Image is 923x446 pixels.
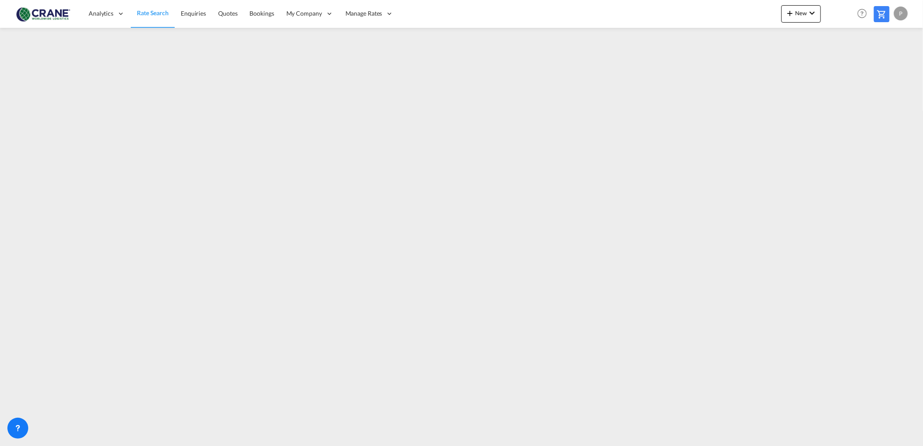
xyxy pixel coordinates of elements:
span: My Company [286,9,322,18]
span: Analytics [89,9,113,18]
span: Help [855,6,870,21]
span: Quotes [218,10,237,17]
span: Bookings [250,10,274,17]
span: Rate Search [137,9,169,17]
button: icon-plus 400-fgNewicon-chevron-down [781,5,821,23]
span: New [785,10,817,17]
img: 374de710c13411efa3da03fd754f1635.jpg [13,4,72,23]
div: Help [855,6,874,22]
span: Enquiries [181,10,206,17]
div: P [894,7,908,20]
md-icon: icon-plus 400-fg [785,8,795,18]
span: Manage Rates [345,9,382,18]
md-icon: icon-chevron-down [807,8,817,18]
